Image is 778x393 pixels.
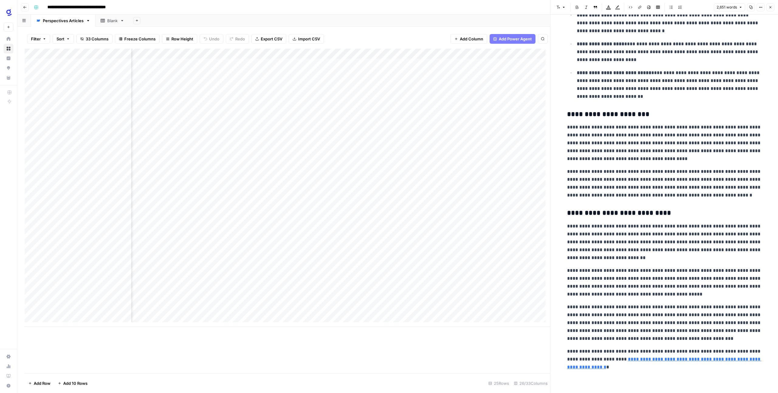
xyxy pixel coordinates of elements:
span: Filter [31,36,41,42]
a: Insights [4,53,13,63]
span: Add Power Agent [499,36,532,42]
a: Blank [95,15,129,27]
a: Usage [4,361,13,371]
button: 33 Columns [76,34,112,44]
button: Filter [27,34,50,44]
div: 25 Rows [486,378,511,388]
button: Sort [53,34,74,44]
a: Learning Hub [4,371,13,381]
span: Add Column [460,36,483,42]
button: Freeze Columns [115,34,160,44]
span: Sort [57,36,64,42]
button: Export CSV [251,34,286,44]
a: Settings [4,352,13,361]
button: Help + Support [4,381,13,391]
a: Opportunities [4,63,13,73]
button: 2,651 words [714,3,745,11]
button: Workspace: Glean SEO Ops [4,5,13,20]
span: Row Height [171,36,193,42]
span: 33 Columns [86,36,108,42]
button: Add Row [25,378,54,388]
button: Redo [226,34,249,44]
span: Redo [235,36,245,42]
a: Home [4,34,13,44]
span: Export CSV [261,36,282,42]
span: Undo [209,36,219,42]
a: Your Data [4,73,13,83]
div: Perspectives Articles [43,18,84,24]
span: 2,651 words [717,5,737,10]
span: Freeze Columns [124,36,156,42]
a: Perspectives Articles [31,15,95,27]
div: 26/33 Columns [511,378,550,388]
span: Add Row [34,380,50,386]
div: Blank [107,18,118,24]
span: Import CSV [298,36,320,42]
button: Add Column [450,34,487,44]
button: Import CSV [289,34,324,44]
button: Add 10 Rows [54,378,91,388]
button: Row Height [162,34,197,44]
img: Glean SEO Ops Logo [4,7,15,18]
a: Browse [4,44,13,53]
button: Undo [200,34,223,44]
span: Add 10 Rows [63,380,88,386]
button: Add Power Agent [490,34,535,44]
